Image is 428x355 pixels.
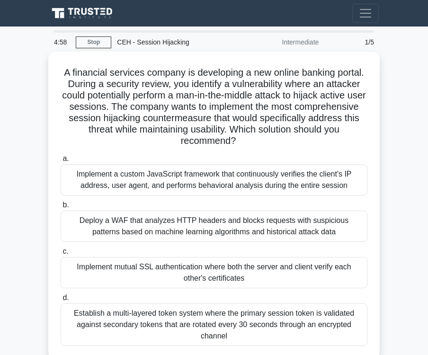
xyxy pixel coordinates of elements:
[62,201,69,209] span: b.
[62,154,69,162] span: a.
[60,67,368,147] h5: A financial services company is developing a new online banking portal. During a security review,...
[241,33,324,52] div: Intermediate
[61,303,367,346] div: Establish a multi-layered token system where the primary session token is validated against secon...
[111,33,241,52] div: CEH - Session Hijacking
[62,293,69,302] span: d.
[76,36,111,48] a: Stop
[61,164,367,195] div: Implement a custom JavaScript framework that continuously verifies the client's IP address, user ...
[61,257,367,288] div: Implement mutual SSL authentication where both the server and client verify each other's certific...
[48,33,76,52] div: 4:58
[62,247,68,255] span: c.
[352,4,379,23] button: Toggle navigation
[61,211,367,242] div: Deploy a WAF that analyzes HTTP headers and blocks requests with suspicious patterns based on mac...
[324,33,380,52] div: 1/5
